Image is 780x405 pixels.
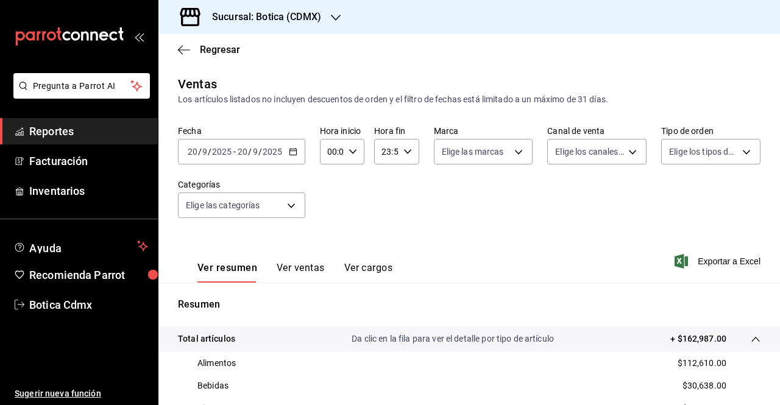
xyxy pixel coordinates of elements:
[248,147,252,157] span: /
[678,357,726,370] p: $112,610.00
[277,262,325,283] button: Ver ventas
[200,44,240,55] span: Regresar
[178,333,235,345] p: Total artículos
[9,88,150,101] a: Pregunta a Parrot AI
[197,379,229,392] p: Bebidas
[178,297,760,312] p: Resumen
[670,333,726,345] p: + $162,987.00
[252,147,258,157] input: --
[211,147,232,157] input: ----
[29,297,148,313] span: Botica Cdmx
[262,147,283,157] input: ----
[29,239,132,253] span: Ayuda
[555,146,624,158] span: Elige los canales de venta
[374,127,419,135] label: Hora fin
[178,93,760,106] div: Los artículos listados no incluyen descuentos de orden y el filtro de fechas está limitado a un m...
[13,73,150,99] button: Pregunta a Parrot AI
[434,127,533,135] label: Marca
[442,146,504,158] span: Elige las marcas
[669,146,738,158] span: Elige los tipos de orden
[178,44,240,55] button: Regresar
[178,180,305,189] label: Categorías
[15,387,148,400] span: Sugerir nueva función
[661,127,760,135] label: Tipo de orden
[233,147,236,157] span: -
[352,333,554,345] p: Da clic en la fila para ver el detalle por tipo de artículo
[547,127,647,135] label: Canal de venta
[198,147,202,157] span: /
[208,147,211,157] span: /
[202,147,208,157] input: --
[197,357,236,370] p: Alimentos
[29,123,148,139] span: Reportes
[258,147,262,157] span: /
[178,127,305,135] label: Fecha
[186,199,260,211] span: Elige las categorías
[134,32,144,41] button: open_drawer_menu
[202,10,321,24] h3: Sucursal: Botica (CDMX)
[187,147,198,157] input: --
[344,262,393,283] button: Ver cargos
[677,254,760,269] button: Exportar a Excel
[320,127,364,135] label: Hora inicio
[29,267,148,283] span: Recomienda Parrot
[29,183,148,199] span: Inventarios
[29,153,148,169] span: Facturación
[197,262,392,283] div: navigation tabs
[237,147,248,157] input: --
[682,379,726,392] p: $30,638.00
[197,262,257,283] button: Ver resumen
[33,80,131,93] span: Pregunta a Parrot AI
[178,75,217,93] div: Ventas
